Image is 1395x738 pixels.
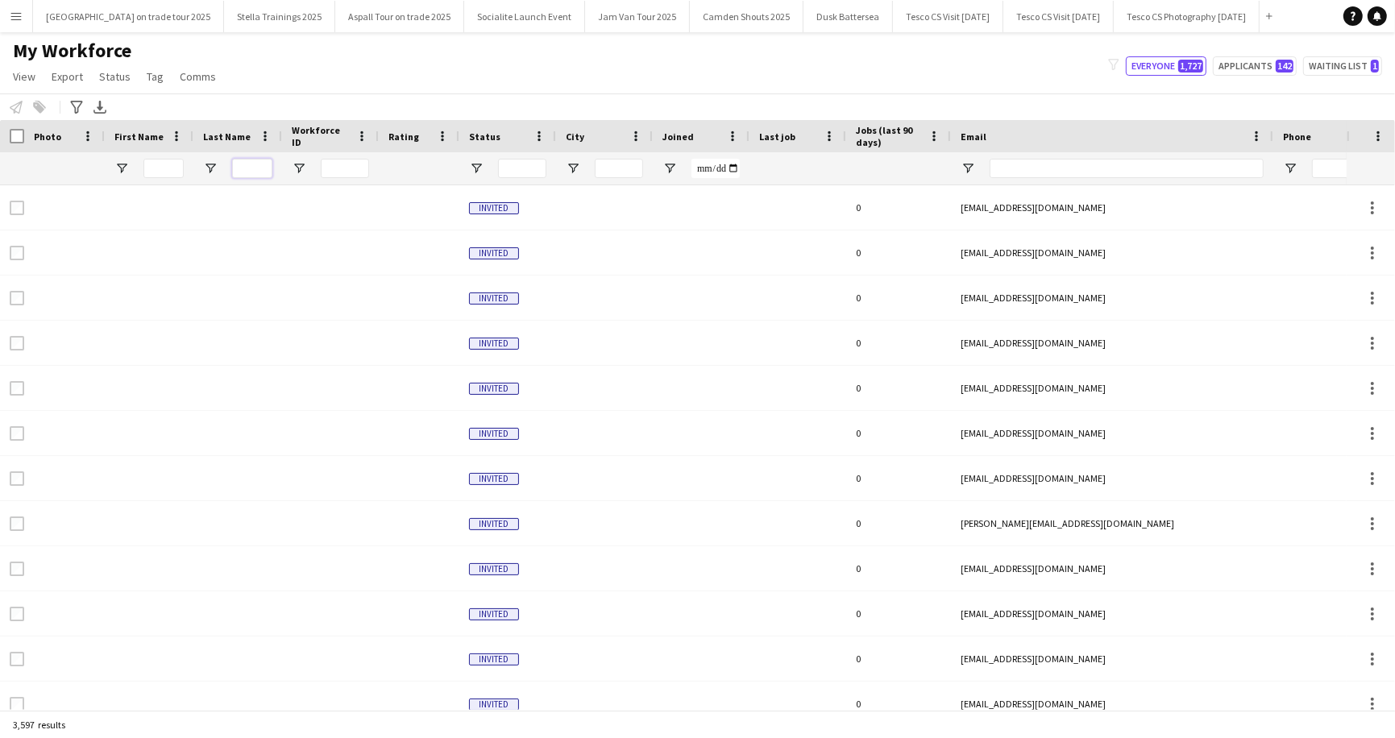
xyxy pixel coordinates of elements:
[846,366,951,410] div: 0
[10,516,24,531] input: Row Selection is disabled for this row (unchecked)
[224,1,335,32] button: Stella Trainings 2025
[13,39,131,63] span: My Workforce
[1283,131,1311,143] span: Phone
[951,321,1273,365] div: [EMAIL_ADDRESS][DOMAIN_NAME]
[951,276,1273,320] div: [EMAIL_ADDRESS][DOMAIN_NAME]
[10,201,24,215] input: Row Selection is disabled for this row (unchecked)
[951,636,1273,681] div: [EMAIL_ADDRESS][DOMAIN_NAME]
[961,161,975,176] button: Open Filter Menu
[759,131,795,143] span: Last job
[846,501,951,545] div: 0
[662,161,677,176] button: Open Filter Menu
[45,66,89,87] a: Export
[585,1,690,32] button: Jam Van Tour 2025
[93,66,137,87] a: Status
[140,66,170,87] a: Tag
[469,653,519,665] span: Invited
[10,246,24,260] input: Row Selection is disabled for this row (unchecked)
[595,159,643,178] input: City Filter Input
[498,159,546,178] input: Status Filter Input
[1371,60,1379,73] span: 1
[691,159,740,178] input: Joined Filter Input
[951,501,1273,545] div: [PERSON_NAME][EMAIL_ADDRESS][DOMAIN_NAME]
[951,185,1273,230] div: [EMAIL_ADDRESS][DOMAIN_NAME]
[469,608,519,620] span: Invited
[803,1,893,32] button: Dusk Battersea
[90,97,110,117] app-action-btn: Export XLSX
[856,124,922,148] span: Jobs (last 90 days)
[114,161,129,176] button: Open Filter Menu
[292,161,306,176] button: Open Filter Menu
[52,69,83,84] span: Export
[1213,56,1297,76] button: Applicants142
[143,159,184,178] input: First Name Filter Input
[180,69,216,84] span: Comms
[1178,60,1203,73] span: 1,727
[147,69,164,84] span: Tag
[10,336,24,350] input: Row Selection is disabled for this row (unchecked)
[1283,161,1297,176] button: Open Filter Menu
[846,230,951,275] div: 0
[662,131,694,143] span: Joined
[114,131,164,143] span: First Name
[1126,56,1206,76] button: Everyone1,727
[951,411,1273,455] div: [EMAIL_ADDRESS][DOMAIN_NAME]
[1114,1,1260,32] button: Tesco CS Photography [DATE]
[846,682,951,726] div: 0
[951,456,1273,500] div: [EMAIL_ADDRESS][DOMAIN_NAME]
[10,426,24,441] input: Row Selection is disabled for this row (unchecked)
[846,185,951,230] div: 0
[469,473,519,485] span: Invited
[469,699,519,711] span: Invited
[951,546,1273,591] div: [EMAIL_ADDRESS][DOMAIN_NAME]
[846,546,951,591] div: 0
[10,652,24,666] input: Row Selection is disabled for this row (unchecked)
[34,131,61,143] span: Photo
[893,1,1003,32] button: Tesco CS Visit [DATE]
[846,591,951,636] div: 0
[951,230,1273,275] div: [EMAIL_ADDRESS][DOMAIN_NAME]
[846,411,951,455] div: 0
[10,381,24,396] input: Row Selection is disabled for this row (unchecked)
[846,456,951,500] div: 0
[469,131,500,143] span: Status
[469,563,519,575] span: Invited
[10,562,24,576] input: Row Selection is disabled for this row (unchecked)
[99,69,131,84] span: Status
[690,1,803,32] button: Camden Shouts 2025
[566,131,584,143] span: City
[10,471,24,486] input: Row Selection is disabled for this row (unchecked)
[1276,60,1293,73] span: 142
[990,159,1264,178] input: Email Filter Input
[10,607,24,621] input: Row Selection is disabled for this row (unchecked)
[846,321,951,365] div: 0
[951,366,1273,410] div: [EMAIL_ADDRESS][DOMAIN_NAME]
[33,1,224,32] button: [GEOGRAPHIC_DATA] on trade tour 2025
[13,69,35,84] span: View
[951,682,1273,726] div: [EMAIL_ADDRESS][DOMAIN_NAME]
[566,161,580,176] button: Open Filter Menu
[846,636,951,681] div: 0
[469,428,519,440] span: Invited
[232,159,272,178] input: Last Name Filter Input
[469,383,519,395] span: Invited
[10,697,24,711] input: Row Selection is disabled for this row (unchecked)
[388,131,419,143] span: Rating
[469,202,519,214] span: Invited
[469,338,519,350] span: Invited
[951,591,1273,636] div: [EMAIL_ADDRESS][DOMAIN_NAME]
[173,66,222,87] a: Comms
[67,97,86,117] app-action-btn: Advanced filters
[469,161,484,176] button: Open Filter Menu
[321,159,369,178] input: Workforce ID Filter Input
[1003,1,1114,32] button: Tesco CS Visit [DATE]
[469,518,519,530] span: Invited
[464,1,585,32] button: Socialite Launch Event
[292,124,350,148] span: Workforce ID
[1303,56,1382,76] button: Waiting list1
[469,247,519,259] span: Invited
[846,276,951,320] div: 0
[10,291,24,305] input: Row Selection is disabled for this row (unchecked)
[203,161,218,176] button: Open Filter Menu
[203,131,251,143] span: Last Name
